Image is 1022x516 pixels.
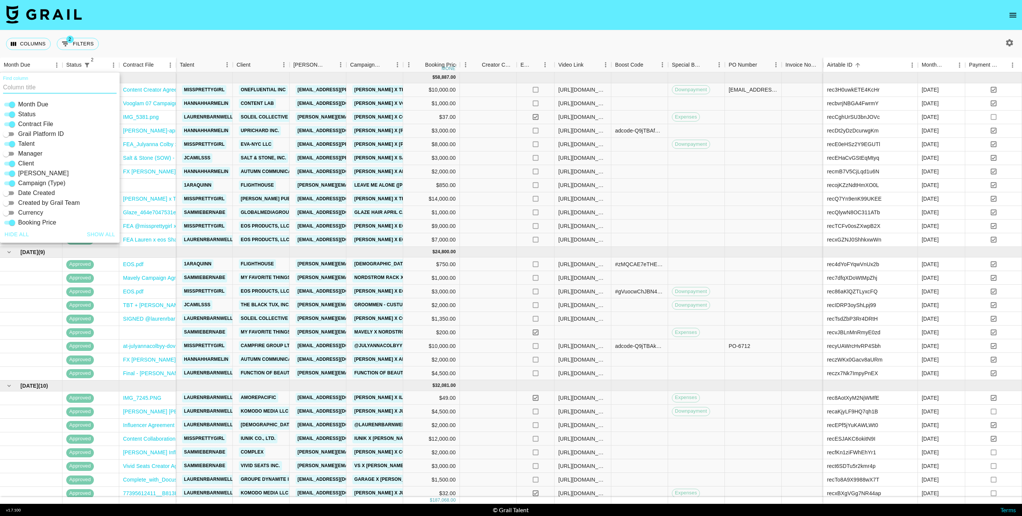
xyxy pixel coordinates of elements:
div: Creator Commmission Override [482,58,513,72]
div: https://www.tiktok.com/@missprettygirl/video/7510039801312136491?_r=1&_t=8gxArJpQZ5S [558,195,607,203]
a: sammiebernabe [182,327,227,337]
a: [PERSON_NAME] PUBLIC RELATIONS [239,194,328,204]
a: Vivid Seats Creator Agreement [PERSON_NAME] [DATE] .docx.pdf [123,462,285,470]
div: https://www.tiktok.com/@jcamilsss/video/7501489517300370718?is_from_webapp=1&sender_device=pc&web... [558,154,607,162]
span: Booking Price [18,218,56,227]
a: [PERSON_NAME] x Vooglam ([DATE]-[DATE]) [352,99,461,108]
div: $8,000.00 [403,138,460,151]
div: https://www.instagram.com/p/DImYeiRTYkn/?hl=en [558,127,607,134]
div: recojKZzNdtHmXO0L [827,181,879,189]
div: $3,000.00 [403,151,460,165]
button: Menu [714,59,725,70]
a: 77395612411__B813F5B4-A99D-49D9-857B-3B94F02A42E0.jpeg [123,489,284,497]
a: [PERSON_NAME][EMAIL_ADDRESS][PERSON_NAME][DOMAIN_NAME] [296,112,458,122]
span: Status [18,110,36,119]
a: hannahharmelin [182,126,230,136]
div: recxGZNJ0ShhkxwWn [827,236,881,243]
a: Autumn Communications LLC [239,167,318,176]
div: Month Due [918,58,965,72]
a: laurenrbarnwell [182,393,235,402]
a: Campfire Group LTD [239,341,295,351]
a: Vivid Seats Inc. [239,461,282,471]
button: Menu [392,59,403,70]
a: [EMAIL_ADDRESS][PERSON_NAME][PERSON_NAME][DOMAIN_NAME] [296,140,458,149]
a: hannahharmelin [182,167,230,176]
a: [DEMOGRAPHIC_DATA] Inc [239,420,305,430]
a: [PERSON_NAME] x Amazon Prime YA ([DATE]) [352,167,464,176]
button: Menu [539,59,551,70]
a: Glaze_464e7047531edb3e62ea74cb.pdf [123,209,221,216]
a: Content Creator Agreement with [PERSON_NAME] Natural Remedies (Thayers_All The Reasons Why) (6824... [123,86,415,94]
a: [PERSON_NAME] x Salt & Stone ([DATE] Evergreen) [352,153,485,163]
div: rec3H0uwkETE4KcHr [827,86,880,94]
button: Menu [954,59,965,71]
a: sammiebernabe [182,447,227,457]
a: Flighthouse [239,259,276,269]
a: [PERSON_NAME] x eos Shave Anywhere Anytime campaign [352,235,504,245]
span: Downpayment [672,86,710,94]
a: missprettygirl [182,194,226,204]
div: https://www.instagram.com/p/DKa0XmaRL3i/ [558,86,607,94]
div: recbvrjNBGA4FwrmY [827,100,879,107]
a: Salt & Stone (SOW) - Influencer Services Agreement (5) (1).pdf [123,154,275,162]
span: Currency [18,208,43,217]
a: [PERSON_NAME] [PERSON_NAME] Talent Agreement.docx.pdf [123,408,279,415]
a: OneFluential Inc [239,85,288,95]
a: [EMAIL_ADDRESS][DOMAIN_NAME] [296,341,380,351]
button: Sort [999,60,1009,70]
div: PO Number [725,58,782,72]
div: [PERSON_NAME] [293,58,324,72]
a: FEA Lauren x eos Shave anytime anywhere.pdf [123,236,237,243]
a: FEA_Julyanna Colby x EvaNYC_May2025_PartnershipAgreement.pdf [123,140,291,148]
a: GLOBALMEDIAGROUP LTD t/a SCROll STOP [239,208,347,217]
span: Month Due [18,100,48,109]
div: Talent [180,58,194,72]
span: Talent [18,139,35,148]
span: Downpayment [672,141,710,148]
span: Campaign (Type) [18,179,65,188]
div: $10,000.00 [403,83,460,97]
a: Function Of Beauty [239,368,294,378]
a: Terms [1000,506,1016,513]
div: Client [237,58,251,72]
a: [EMAIL_ADDRESS][DOMAIN_NAME] [296,434,380,443]
div: May '25 [922,195,939,203]
button: hide children [4,247,14,257]
a: Mavely x Nordstrom Rack - [PERSON_NAME] Product Reimbursment Relog [352,327,549,337]
span: 2 [89,56,96,64]
div: money [442,66,459,71]
div: Special Booking Type [672,58,703,72]
div: Booker [290,58,346,72]
label: Find column [3,75,28,81]
a: missprettygirl [182,434,226,443]
a: Uprichard Inc. [239,126,281,136]
div: 2 active filters [82,60,92,70]
a: [PERSON_NAME] x eos (90 day ad extension) [352,287,467,296]
a: EOS.pdf [123,260,143,268]
div: $850.00 [403,179,460,192]
div: https://www.tiktok.com/@laurenrbarnwell/video/7375754097439362334?lang=en [558,113,607,121]
div: recQlywN8OC311ATb [827,209,880,216]
div: Contract File [119,58,176,72]
button: Sort [471,59,482,70]
div: recQ7Yn9enK99UKEE [827,195,882,203]
div: keamone.frederick@onefluential.com [729,86,777,94]
div: Client [233,58,290,72]
button: Sort [757,59,768,70]
span: Manager [18,149,42,158]
a: The Black Tux, Inc. [239,300,292,310]
button: Show filters [57,38,99,50]
a: [PERSON_NAME] x ILLIYOON TTS Launch (Product purchase reimbursement) by @laurenrbarnwell? [352,393,616,402]
div: Payment Sent [969,58,999,72]
button: Select columns [6,38,51,50]
div: Creator Commmission Override [460,58,517,72]
span: Date Created [18,189,55,198]
div: May '25 [922,168,939,175]
a: [PERSON_NAME] x eos 2025 Partnership (Video Set #1 of 5) [352,221,503,231]
a: jcamilsss [182,153,212,163]
a: missprettygirl [182,140,226,149]
a: Eva-NYC LLC [239,140,273,149]
button: Menu [907,59,918,71]
a: sammiebernabe [182,273,227,282]
div: https://www.instagram.com/reel/DJsez_FR4vh/?igsh=NTc4MTIwNjQ2YQ== [558,140,607,148]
